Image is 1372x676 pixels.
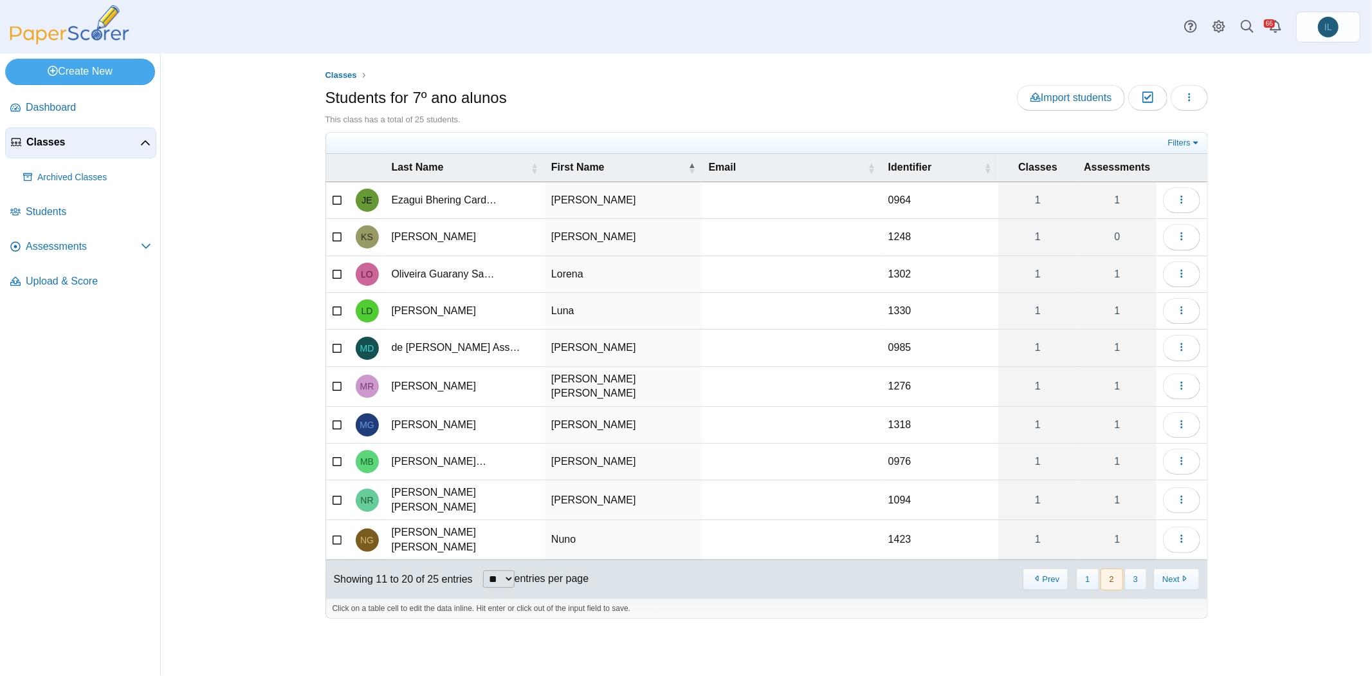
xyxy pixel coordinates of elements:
[1077,182,1157,218] a: 1
[1324,23,1332,32] span: Iara Lovizio
[37,171,151,184] span: Archived Classes
[360,382,374,391] span: Maria Raquel Rufino Melo
[5,197,156,228] a: Students
[26,135,140,149] span: Classes
[26,100,151,115] span: Dashboard
[709,160,865,174] span: Email
[1153,568,1199,590] button: Next
[998,480,1077,520] a: 1
[545,293,702,330] td: Luna
[1077,520,1157,559] a: 1
[882,367,998,407] td: 1276
[361,306,373,315] span: Luna Dain Khodja
[545,256,702,293] td: Lorena
[688,162,696,174] span: First Name : Activate to invert sorting
[998,219,1077,255] a: 1
[545,367,702,407] td: [PERSON_NAME] [PERSON_NAME]
[385,293,545,330] td: [PERSON_NAME]
[551,160,686,174] span: First Name
[998,367,1077,406] a: 1
[385,407,545,444] td: [PERSON_NAME]
[998,330,1077,366] a: 1
[1077,330,1157,366] a: 1
[1124,568,1147,590] button: 3
[26,274,151,288] span: Upload & Score
[998,293,1077,329] a: 1
[882,480,998,520] td: 1094
[26,205,151,219] span: Students
[360,536,374,545] span: Nuno Guimarães Portela
[545,219,702,256] td: [PERSON_NAME]
[1296,12,1360,42] a: Iara Lovizio
[882,256,998,293] td: 1302
[998,444,1077,480] a: 1
[325,70,357,80] span: Classes
[1077,407,1157,443] a: 1
[1077,256,1157,292] a: 1
[1077,367,1157,406] a: 1
[1021,568,1200,590] nav: pagination
[385,480,545,520] td: [PERSON_NAME] [PERSON_NAME]
[1101,568,1123,590] button: 2
[998,182,1077,218] a: 1
[1261,13,1290,41] a: Alerts
[998,520,1077,559] a: 1
[882,219,998,256] td: 1248
[882,182,998,219] td: 0964
[360,344,374,353] span: Maria de Brito Vianna Assumpção
[326,599,1207,618] div: Click on a table cell to edit the data inline. Hit enter or click out of the input field to save.
[392,268,495,279] span: Oliveira Guarany Santos
[1077,444,1157,480] a: 1
[868,162,875,174] span: Email : Activate to sort
[26,239,141,254] span: Assessments
[392,160,528,174] span: Last Name
[1318,17,1339,37] span: Iara Lovizio
[18,162,156,193] a: Archived Classes
[361,270,373,279] span: Lorena Oliveira Guarany Santos
[385,367,545,407] td: [PERSON_NAME]
[322,68,360,84] a: Classes
[515,573,589,584] label: entries per page
[385,520,545,560] td: [PERSON_NAME] [PERSON_NAME]
[5,127,156,158] a: Classes
[998,256,1077,292] a: 1
[325,87,507,109] h1: Students for 7º ano alunos
[392,194,497,205] span: Ezagui Bhering Cardoso
[361,232,373,241] span: Karl Shidô Traeger
[325,114,1208,126] div: This class has a total of 25 students.
[545,330,702,366] td: [PERSON_NAME]
[882,407,998,444] td: 1318
[326,560,473,599] div: Showing 11 to 20 of 25 entries
[531,162,538,174] span: Last Name : Activate to sort
[882,330,998,366] td: 0985
[5,93,156,124] a: Dashboard
[1165,136,1204,149] a: Filters
[1077,480,1157,520] a: 1
[882,520,998,560] td: 1423
[888,160,982,174] span: Identifier
[385,219,545,256] td: [PERSON_NAME]
[1077,219,1157,255] a: 0
[360,457,374,466] span: Miguel Bortoleto Bernardini Breda Miranda
[361,196,372,205] span: Julia Ezagui Bhering Cardoso
[545,407,702,444] td: [PERSON_NAME]
[1017,85,1125,111] a: Import students
[984,162,992,174] span: Identifier : Activate to sort
[545,182,702,219] td: [PERSON_NAME]
[5,232,156,263] a: Assessments
[5,267,156,297] a: Upload & Score
[360,420,374,429] span: Mário Gonzalez Calderon
[392,456,487,467] span: Bortoleto Bernardini Breda Miranda
[882,293,998,330] td: 1330
[998,407,1077,443] a: 1
[5,35,134,46] a: PaperScorer
[5,5,134,44] img: PaperScorer
[1077,293,1157,329] a: 1
[545,480,702,520] td: [PERSON_NAME]
[1084,160,1150,174] span: Assessments
[545,520,702,560] td: Nuno
[392,342,520,353] span: de Brito Vianna Assumpção
[882,444,998,480] td: 0976
[1023,568,1068,590] button: Previous
[1076,568,1099,590] button: 1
